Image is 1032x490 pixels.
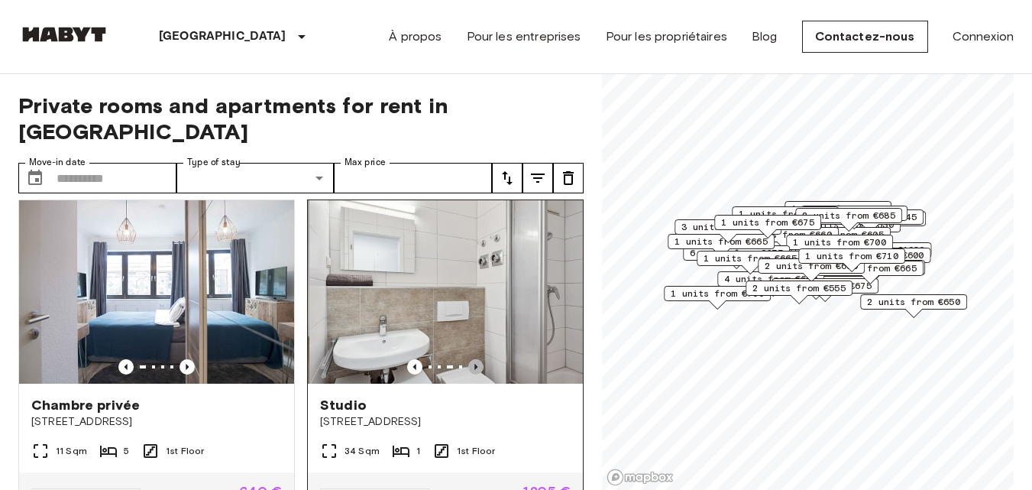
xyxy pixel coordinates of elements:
[739,207,832,221] span: 1 units from €685
[826,248,924,262] span: 12 units from €600
[704,251,797,265] span: 1 units from €665
[606,28,727,46] a: Pour les propriétaires
[697,251,804,274] div: Map marker
[860,294,967,318] div: Map marker
[817,261,924,284] div: Map marker
[714,215,821,239] div: Map marker
[31,414,282,430] span: [STREET_ADDRESS]
[732,227,839,251] div: Map marker
[732,206,839,230] div: Map marker
[795,208,902,232] div: Map marker
[681,220,775,234] span: 3 units from €700
[671,287,764,300] span: 1 units from €700
[31,396,140,414] span: Chambre privée
[468,359,484,375] button: Previous image
[187,156,241,169] label: Type of stay
[320,396,367,414] span: Studio
[56,444,87,458] span: 11 Sqm
[717,271,824,295] div: Map marker
[802,209,895,222] span: 2 units from €685
[416,444,420,458] span: 1
[807,206,901,220] span: 1 units from €615
[29,156,86,169] label: Move-in date
[345,156,386,169] label: Max price
[758,258,865,282] div: Map marker
[668,234,775,258] div: Map marker
[467,28,581,46] a: Pour les entreprises
[553,163,584,193] button: tune
[457,444,495,458] span: 1st Floor
[785,201,891,225] div: Map marker
[798,248,905,272] div: Map marker
[778,279,872,293] span: 2 units from €675
[793,235,886,249] span: 1 units from €700
[752,28,778,46] a: Blog
[18,27,110,42] img: Habyt
[166,444,204,458] span: 1st Floor
[407,359,422,375] button: Previous image
[805,249,898,263] span: 1 units from €710
[18,92,584,144] span: Private rooms and apartments for rent in [GEOGRAPHIC_DATA]
[118,359,134,375] button: Previous image
[786,235,893,258] div: Map marker
[522,163,553,193] button: tune
[492,163,522,193] button: tune
[953,28,1014,46] a: Connexion
[159,28,286,46] p: [GEOGRAPHIC_DATA]
[724,272,817,286] span: 4 units from €600
[664,286,771,310] div: Map marker
[819,248,931,271] div: Map marker
[345,444,380,458] span: 34 Sqm
[820,242,932,266] div: Map marker
[746,281,852,304] div: Map marker
[791,202,885,216] span: 1 units from €650
[721,216,814,229] span: 1 units from €675
[124,444,129,458] span: 5
[19,200,294,384] img: Marketing picture of unit DE-04-042-001-02HF
[765,259,858,273] span: 2 units from €690
[752,281,846,295] span: 2 units from €555
[827,243,925,257] span: 9 units from €1020
[867,295,960,309] span: 2 units from €650
[309,200,584,384] img: Marketing picture of unit DE-04-070-006-01
[180,359,195,375] button: Previous image
[320,414,571,430] span: [STREET_ADDRESS]
[607,469,674,486] a: Mapbox logo
[802,21,928,53] a: Contactez-nous
[389,28,442,46] a: À propos
[675,219,781,243] div: Map marker
[20,163,50,193] button: Choose date
[823,210,917,224] span: 2 units from €545
[823,261,917,275] span: 1 units from €665
[801,206,907,229] div: Map marker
